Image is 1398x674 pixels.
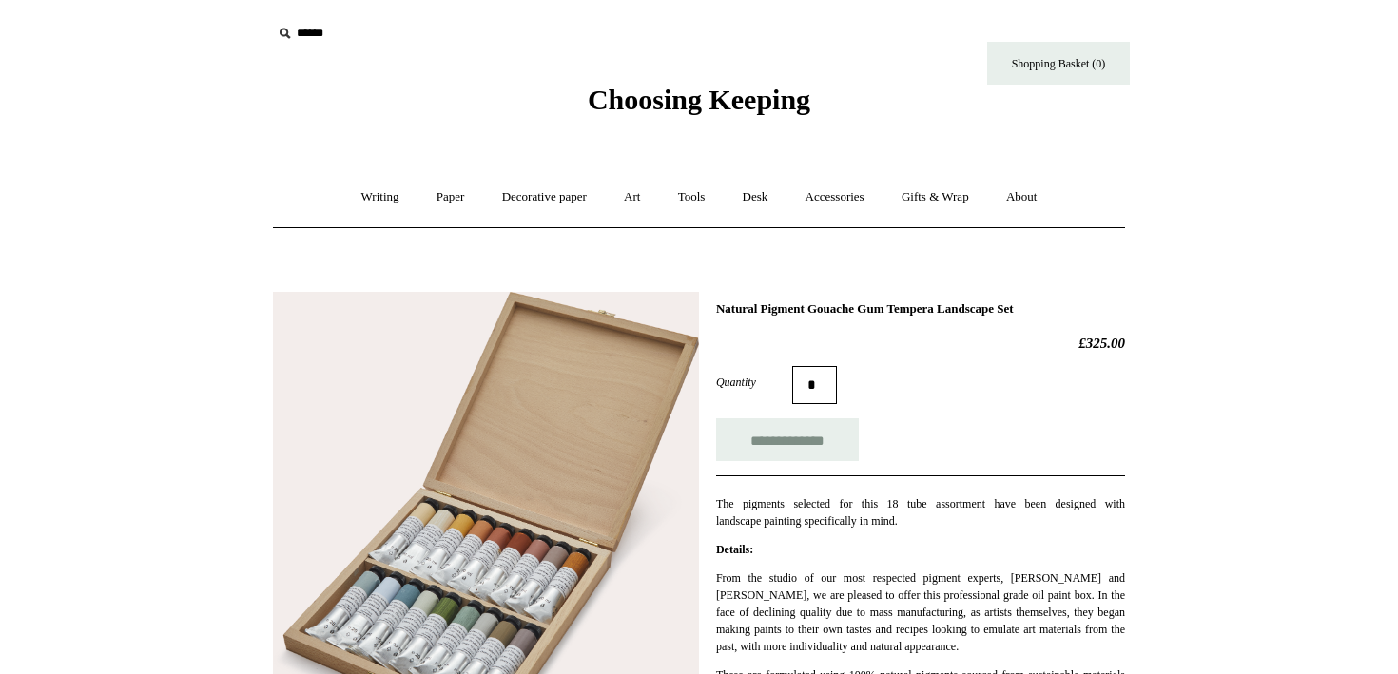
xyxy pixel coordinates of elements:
[607,172,657,222] a: Art
[987,42,1130,85] a: Shopping Basket (0)
[716,301,1125,317] h1: Natural Pigment Gouache Gum Tempera Landscape Set
[989,172,1055,222] a: About
[716,569,1125,655] p: From the studio of our most respected pigment experts, [PERSON_NAME] and [PERSON_NAME], we are pl...
[588,99,810,112] a: Choosing Keeping
[716,335,1125,352] h2: £325.00
[788,172,882,222] a: Accessories
[485,172,604,222] a: Decorative paper
[419,172,482,222] a: Paper
[726,172,786,222] a: Desk
[716,495,1125,530] p: The pigments selected for this 18 tube assortment have been designed with landscape painting spec...
[661,172,723,222] a: Tools
[716,543,753,556] strong: Details:
[344,172,417,222] a: Writing
[884,172,986,222] a: Gifts & Wrap
[716,374,792,391] label: Quantity
[588,84,810,115] span: Choosing Keeping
